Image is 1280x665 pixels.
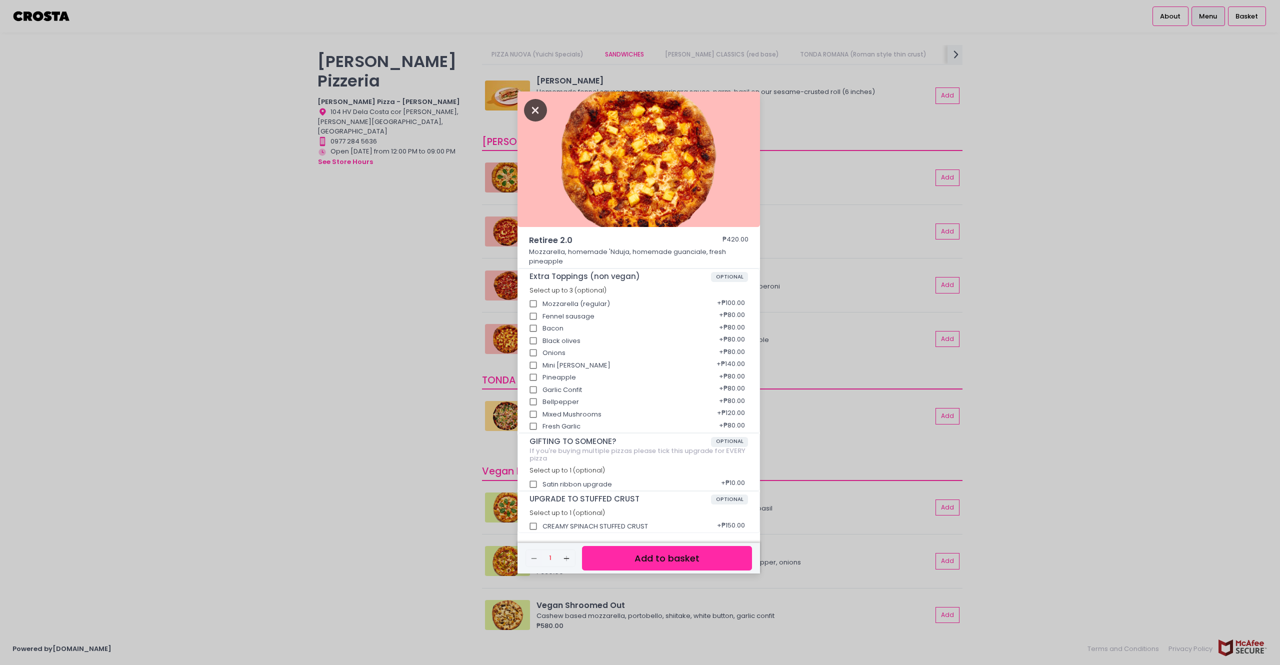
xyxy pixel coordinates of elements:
[715,319,748,338] div: + ₱80.00
[713,517,748,536] div: + ₱150.00
[529,286,606,294] span: Select up to 3 (optional)
[529,494,711,503] span: UPGRADE TO STUFFED CRUST
[582,546,752,570] button: Add to basket
[717,475,748,494] div: + ₱10.00
[713,356,748,375] div: + ₱140.00
[715,380,748,399] div: + ₱80.00
[711,437,748,447] span: OPTIONAL
[711,272,748,282] span: OPTIONAL
[529,437,711,446] span: GIFTING TO SOMEONE?
[517,91,760,227] img: Retiree 2.0
[529,234,694,246] span: Retiree 2.0
[529,272,711,281] span: Extra Toppings (non vegan)
[715,417,748,436] div: + ₱80.00
[524,104,547,114] button: Close
[529,466,605,474] span: Select up to 1 (optional)
[715,331,748,350] div: + ₱80.00
[529,447,748,462] div: If you're buying multiple pizzas please tick this upgrade for EVERY pizza
[713,294,748,313] div: + ₱100.00
[722,234,748,246] div: ₱420.00
[715,392,748,411] div: + ₱80.00
[529,508,605,517] span: Select up to 1 (optional)
[713,405,748,424] div: + ₱120.00
[715,307,748,326] div: + ₱80.00
[711,494,748,504] span: OPTIONAL
[529,247,749,266] p: Mozzarella, homemade 'Nduja, homemade guanciale, fresh pineapple
[715,343,748,362] div: + ₱80.00
[715,368,748,387] div: + ₱80.00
